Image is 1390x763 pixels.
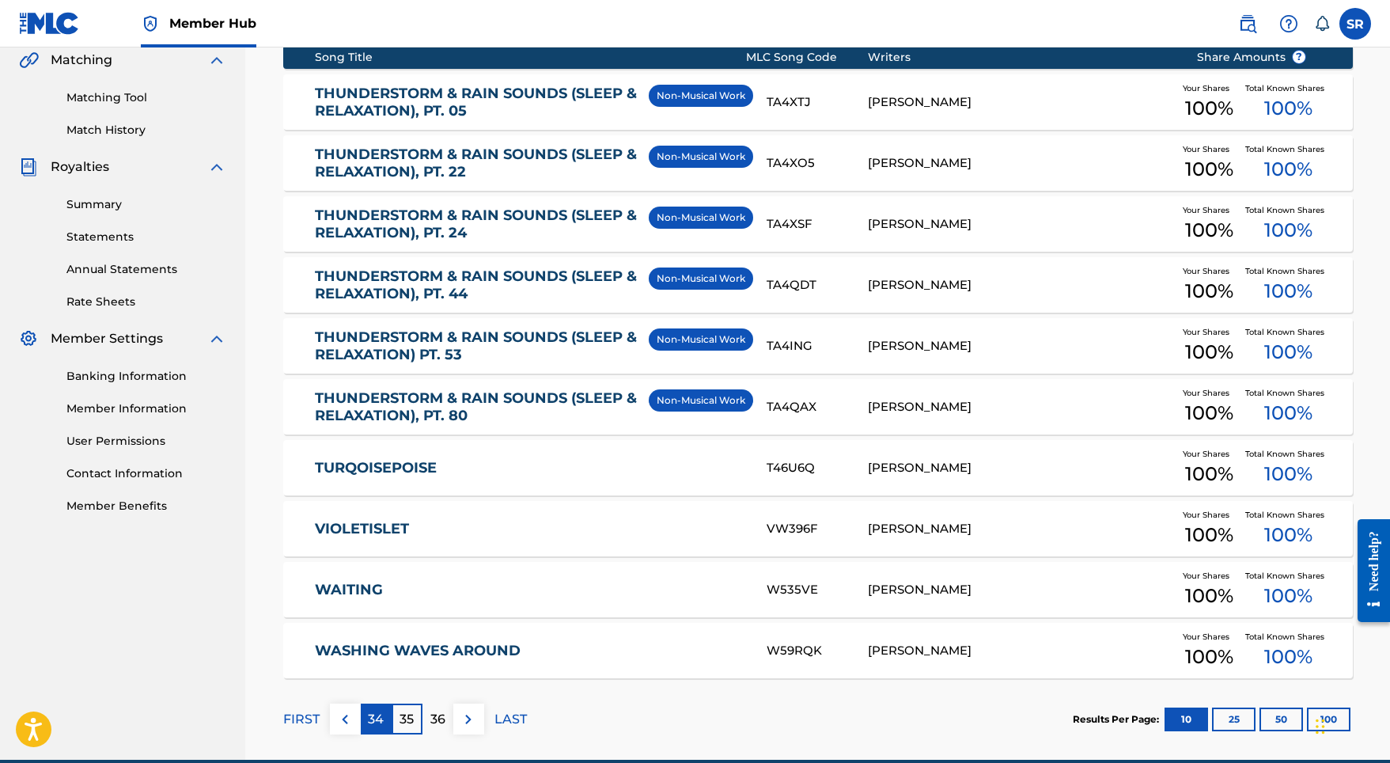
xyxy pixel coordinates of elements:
img: expand [207,158,226,177]
div: TA4XO5 [767,154,868,173]
a: Summary [66,196,226,213]
div: TA4QDT [767,276,868,294]
p: FIRST [283,710,320,729]
img: MLC Logo [19,12,80,35]
div: T46U6Q [767,459,868,477]
p: Non-Musical Work [657,393,745,408]
div: TA4ING [767,337,868,355]
span: 100 % [1185,521,1233,549]
span: 100 % [1264,582,1312,610]
a: Rate Sheets [66,294,226,310]
div: Song Title [315,49,746,66]
button: 25 [1212,708,1256,731]
img: Matching [19,51,39,70]
span: 100 % [1185,277,1233,306]
div: [PERSON_NAME] [868,642,1172,660]
div: [PERSON_NAME] [868,215,1172,233]
span: 100 % [1264,643,1312,671]
span: Total Known Shares [1245,448,1331,460]
span: Total Known Shares [1245,570,1331,582]
button: 100 [1307,708,1350,731]
div: [PERSON_NAME] [868,459,1172,477]
div: TA4XTJ [767,93,868,112]
a: THUNDERSTORM & RAIN SOUNDS (SLEEP & RELAXATION), PT. 22 [315,146,641,181]
span: Total Known Shares [1245,265,1331,277]
span: 100 % [1185,460,1233,488]
a: Member Information [66,400,226,417]
a: TURQOISEPOISE [315,459,745,477]
img: Top Rightsholder [141,14,160,33]
span: 100 % [1264,277,1312,306]
span: Your Shares [1183,387,1236,399]
div: User Menu [1339,8,1371,40]
div: W59RQK [767,642,868,660]
span: Total Known Shares [1245,326,1331,338]
span: 100 % [1185,399,1233,427]
span: 100 % [1185,94,1233,123]
span: Share Amounts [1197,49,1306,66]
span: Total Known Shares [1245,631,1331,643]
button: 10 [1165,708,1208,731]
a: THUNDERSTORM & RAIN SOUNDS (SLEEP & RELAXATION), PT. 44 [315,268,641,303]
span: Total Known Shares [1245,82,1331,94]
div: Notifications [1314,16,1330,32]
a: Member Benefits [66,498,226,514]
span: Your Shares [1183,82,1236,94]
a: Public Search [1232,8,1263,40]
a: WASHING WAVES AROUND [315,642,745,660]
img: Royalties [19,158,38,177]
span: Total Known Shares [1245,387,1331,399]
div: [PERSON_NAME] [868,398,1172,416]
p: Results Per Page: [1073,712,1163,727]
img: right [459,710,478,729]
div: Help [1273,8,1305,40]
span: ? [1293,51,1305,63]
img: Member Settings [19,329,38,348]
p: Non-Musical Work [657,211,745,225]
span: 100 % [1264,155,1312,184]
span: Member Hub [169,14,256,32]
a: THUNDERSTORM & RAIN SOUNDS (SLEEP & RELAXATION), PT. 80 [315,389,641,425]
img: left [335,710,354,729]
a: THUNDERSTORM & RAIN SOUNDS (SLEEP & RELAXATION) PT. 53 [315,328,641,364]
a: VIOLETISLET [315,520,745,538]
span: Your Shares [1183,448,1236,460]
iframe: Chat Widget [1311,687,1390,763]
span: 100 % [1185,582,1233,610]
a: Statements [66,229,226,245]
span: Your Shares [1183,265,1236,277]
a: User Permissions [66,433,226,450]
a: WAITING [315,581,745,599]
div: TA4QAX [767,398,868,416]
p: 34 [368,710,384,729]
a: Contact Information [66,465,226,482]
a: Banking Information [66,368,226,385]
p: Non-Musical Work [657,332,745,347]
img: help [1279,14,1298,33]
p: LAST [494,710,527,729]
div: [PERSON_NAME] [868,276,1172,294]
span: Total Known Shares [1245,204,1331,216]
div: [PERSON_NAME] [868,520,1172,538]
p: Non-Musical Work [657,150,745,164]
div: Drag [1316,703,1325,750]
img: expand [207,329,226,348]
span: 100 % [1264,216,1312,245]
a: THUNDERSTORM & RAIN SOUNDS (SLEEP & RELAXATION), PT. 05 [315,85,641,120]
a: Annual Statements [66,261,226,278]
span: 100 % [1185,216,1233,245]
a: Matching Tool [66,89,226,106]
span: 100 % [1185,338,1233,366]
span: 100 % [1264,460,1312,488]
span: Your Shares [1183,326,1236,338]
span: Your Shares [1183,204,1236,216]
span: Your Shares [1183,570,1236,582]
span: Total Known Shares [1245,509,1331,521]
span: Royalties [51,158,109,177]
span: 100 % [1264,399,1312,427]
button: 50 [1259,708,1303,731]
div: W535VE [767,581,868,599]
span: Your Shares [1183,509,1236,521]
